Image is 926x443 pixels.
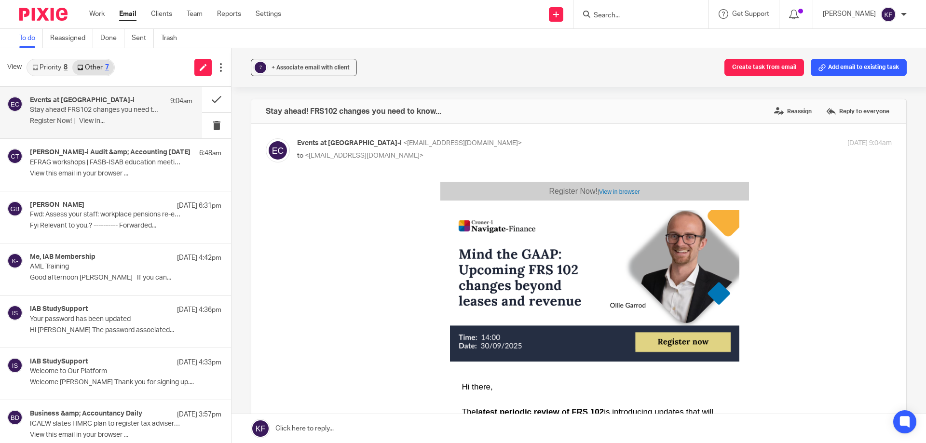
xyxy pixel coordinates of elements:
span: + Associate email with client [272,65,350,70]
p: EFRAG workshops | FASB-ISAB education meeting | Register of Overseas Entities | Companies House W... [30,159,183,167]
p: AML Training [30,263,183,271]
span: to [297,152,303,159]
h4: Stay ahead! FRS102 changes you need to know... [266,107,441,116]
p: Your password has been updated [30,315,183,323]
p: View this email in your browser ... [30,170,221,178]
p: Welcome [PERSON_NAME] Thank you for signing up.... [30,378,221,387]
p: [DATE] 4:36pm [177,305,221,315]
h4: Me, IAB Membership [30,253,95,261]
p: Hi [PERSON_NAME] The password associated... [30,326,221,335]
a: Reports [217,9,241,19]
span: This session will help you understand what's changing and why it matters, with clear explanations... [165,313,430,348]
div: ? [255,62,266,73]
img: svg%3E [7,410,23,425]
div: 7 [105,64,109,71]
a: [DATE] 30th, September, at 2pm [176,263,300,272]
img: svg%3E [7,305,23,321]
a: Priority8 [27,60,72,75]
p: Good afternoon [PERSON_NAME] If you can... [30,274,221,282]
p: Fyi Relevant to you,? ---------- Forwarded... [30,222,221,230]
span: <[EMAIL_ADDRESS][DOMAIN_NAME]> [403,140,522,147]
h4: IAB StudySupport [30,305,88,313]
div: 8 [64,64,68,71]
span: | [300,7,343,13]
img: svg%3E [7,253,23,268]
img: GAAP%20tracticalEMAIL.png [153,28,442,180]
a: Settings [256,9,281,19]
span: View [7,62,22,72]
p: View this email in your browser ... [30,431,221,439]
a: Clients [151,9,172,19]
a: Trash [161,29,184,48]
img: Pixie [19,8,68,21]
a: Done [100,29,124,48]
input: Search [593,12,680,20]
p: ICAEW slates HMRC plan to register tax advisers | Tour operator jailed in £100k fraud | HaysMac w... [30,420,183,428]
span: Hi there, The is introducing updates that will directly are prepared and presented. [165,201,421,260]
button: ? + Associate email with client [251,59,357,76]
h4: Events at [GEOGRAPHIC_DATA]-i [30,96,135,105]
p: [DATE] 4:42pm [177,253,221,263]
img: svg%3E [7,96,23,112]
label: Reply to everyone [824,104,892,119]
label: Reassign [772,104,814,119]
a: Email [119,9,136,19]
a: Team [187,9,203,19]
a: Register Here [272,405,322,413]
p: [DATE] 9:04am [847,138,892,148]
img: svg%3E [266,138,290,162]
strong: latest periodic review of FRS 102 [179,226,307,235]
h4: [PERSON_NAME] [30,201,84,209]
h4: IAB StudySupport [30,358,88,366]
strong: [PERSON_NAME], Senior Technical Writer at [PERSON_NAME]-i. [165,276,392,297]
p: [DATE] 3:57pm [177,410,221,419]
h4: [PERSON_NAME]-i Audit &amp; Accounting [DATE] [30,148,191,157]
span: Register Now! [252,5,300,13]
p: Welcome to Our Platform [30,367,183,376]
p: [PERSON_NAME] [823,9,876,19]
p: [DATE] 4:33pm [177,358,221,367]
strong: impact how financial statements [191,238,317,247]
button: Create task from email [724,59,804,76]
strong: Related party disclosures [165,363,265,373]
img: svg%3E [881,7,896,22]
a: Work [89,9,105,19]
img: svg%3E [7,148,23,164]
span: Events at [GEOGRAPHIC_DATA]-i [297,140,402,147]
span: <[EMAIL_ADDRESS][DOMAIN_NAME]> [305,152,423,159]
p: 9:04am [170,96,192,106]
p: Stay ahead! FRS102 changes you need to know... [30,106,160,114]
span: Get Support [732,11,769,17]
button: Add email to existing task [811,59,907,76]
img: svg%3E [7,358,23,373]
p: Fwd: Assess your staff: workplace pensions re-enrolment [30,211,183,219]
p: Register Now! | View in... [30,117,192,125]
a: View in browser [302,7,342,13]
a: Sent [132,29,154,48]
p: [DATE] 6:31pm [177,201,221,211]
img: svg%3E [7,201,23,216]
a: Other7 [72,60,113,75]
p: 6:48am [199,148,221,158]
span: On we are hosting an important webinar led by [165,263,403,297]
strong: Business combinations and goodwill; [165,351,312,360]
h4: Business &amp; Accountancy Daily [30,410,142,418]
a: To do [19,29,43,48]
a: Reassigned [50,29,93,48]
strong: Exemptions for first time adopters [165,376,299,385]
